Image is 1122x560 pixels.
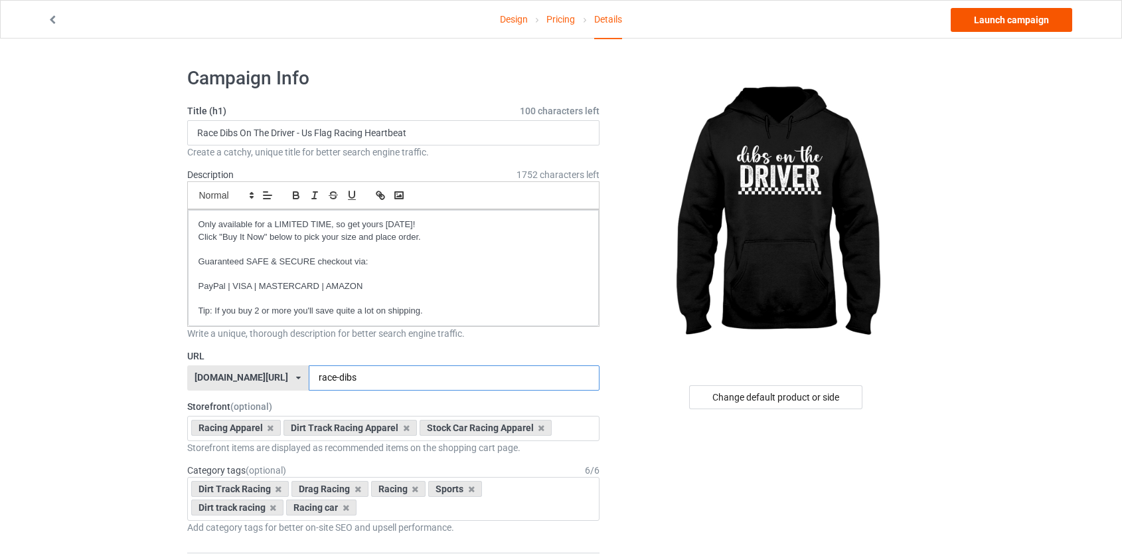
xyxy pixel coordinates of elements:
[199,305,589,318] p: Tip: If you buy 2 or more you'll save quite a lot on shipping.
[191,481,289,497] div: Dirt Track Racing
[187,349,600,363] label: URL
[199,280,589,293] p: PayPal | VISA | MASTERCARD | AMAZON
[187,521,600,534] div: Add category tags for better on-site SEO and upsell performance.
[689,385,862,409] div: Change default product or side
[246,465,286,476] span: (optional)
[199,231,589,244] p: Click "Buy It Now" below to pick your size and place order.
[230,401,272,412] span: (optional)
[187,464,286,477] label: Category tags
[187,104,600,118] label: Title (h1)
[187,327,600,340] div: Write a unique, thorough description for better search engine traffic.
[500,1,528,38] a: Design
[517,168,600,181] span: 1752 characters left
[283,420,417,436] div: Dirt Track Racing Apparel
[199,219,589,231] p: Only available for a LIMITED TIME, so get yours [DATE]!
[291,481,368,497] div: Drag Racing
[520,104,600,118] span: 100 characters left
[187,169,234,180] label: Description
[286,500,357,515] div: Racing car
[546,1,575,38] a: Pricing
[951,8,1072,32] a: Launch campaign
[585,464,600,477] div: 6 / 6
[187,66,600,90] h1: Campaign Info
[594,1,622,39] div: Details
[420,420,552,436] div: Stock Car Racing Apparel
[195,373,288,382] div: [DOMAIN_NAME][URL]
[191,420,281,436] div: Racing Apparel
[187,441,600,454] div: Storefront items are displayed as recommended items on the shopping cart page.
[187,145,600,159] div: Create a catchy, unique title for better search engine traffic.
[371,481,426,497] div: Racing
[191,500,284,515] div: Dirt track racing
[199,256,589,268] p: Guaranteed SAFE & SECURE checkout via:
[187,400,600,413] label: Storefront
[428,481,482,497] div: Sports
